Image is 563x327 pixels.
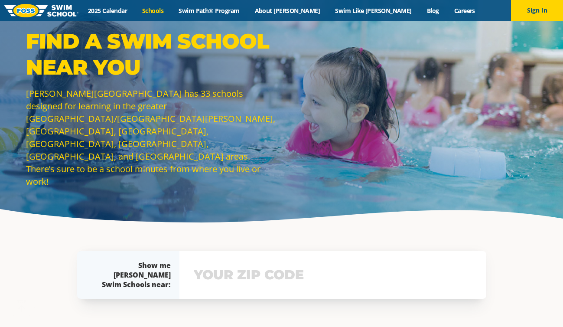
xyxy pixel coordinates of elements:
[26,28,277,80] p: Find a Swim School Near You
[81,7,135,15] a: 2025 Calendar
[135,7,171,15] a: Schools
[17,299,27,312] div: TOP
[247,7,328,15] a: About [PERSON_NAME]
[192,262,474,288] input: YOUR ZIP CODE
[328,7,420,15] a: Swim Like [PERSON_NAME]
[94,261,171,289] div: Show me [PERSON_NAME] Swim Schools near:
[171,7,247,15] a: Swim Path® Program
[4,4,78,17] img: FOSS Swim School Logo
[419,7,446,15] a: Blog
[26,87,277,188] p: [PERSON_NAME][GEOGRAPHIC_DATA] has 33 schools designed for learning in the greater [GEOGRAPHIC_DA...
[446,7,482,15] a: Careers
